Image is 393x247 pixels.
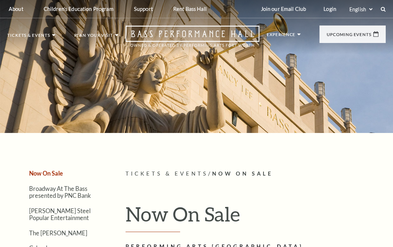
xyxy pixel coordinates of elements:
[29,230,87,236] a: The [PERSON_NAME]
[9,6,23,12] p: About
[29,170,63,177] a: Now On Sale
[173,6,207,12] p: Rent Bass Hall
[134,6,153,12] p: Support
[74,33,114,41] p: Plan Your Visit
[126,202,386,232] h1: Now On Sale
[267,32,295,40] p: Experience
[7,33,50,41] p: Tickets & Events
[126,170,208,177] span: Tickets & Events
[212,170,273,177] span: Now On Sale
[327,32,372,40] p: Upcoming Events
[348,6,374,13] select: Select:
[126,169,386,179] p: /
[29,185,91,199] a: Broadway At The Bass presented by PNC Bank
[29,207,91,221] a: [PERSON_NAME] Steel Popular Entertainment
[44,6,114,12] p: Children's Education Program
